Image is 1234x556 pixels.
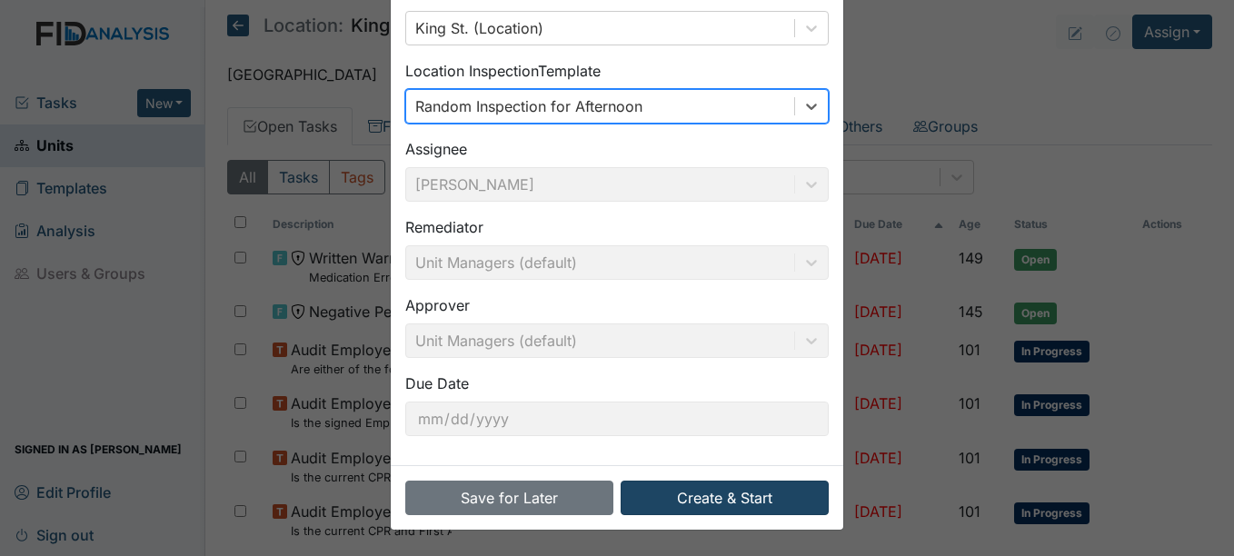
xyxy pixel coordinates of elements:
div: Random Inspection for Afternoon [415,95,642,117]
button: Save for Later [405,481,613,515]
label: Assignee [405,138,467,160]
label: Remediator [405,216,483,238]
label: Approver [405,294,470,316]
label: Location Inspection Template [405,60,601,82]
button: Create & Start [621,481,829,515]
div: King St. (Location) [415,17,543,39]
label: Due Date [405,372,469,394]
